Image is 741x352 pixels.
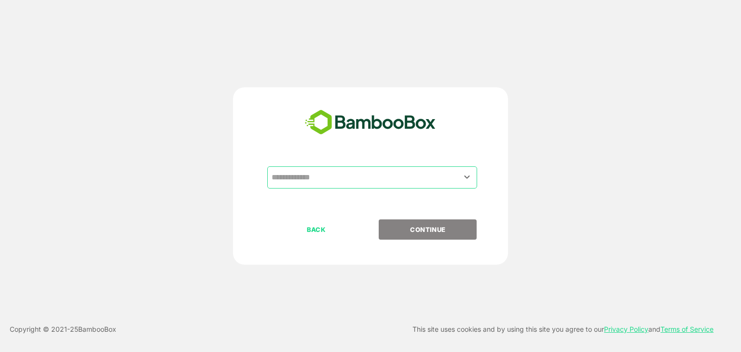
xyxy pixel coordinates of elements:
p: CONTINUE [380,224,476,235]
p: Copyright © 2021- 25 BambooBox [10,324,116,335]
a: Terms of Service [660,325,714,333]
p: This site uses cookies and by using this site you agree to our and [412,324,714,335]
button: CONTINUE [379,219,477,240]
button: BACK [267,219,365,240]
p: BACK [268,224,365,235]
a: Privacy Policy [604,325,648,333]
button: Open [461,171,474,184]
img: bamboobox [300,107,441,138]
